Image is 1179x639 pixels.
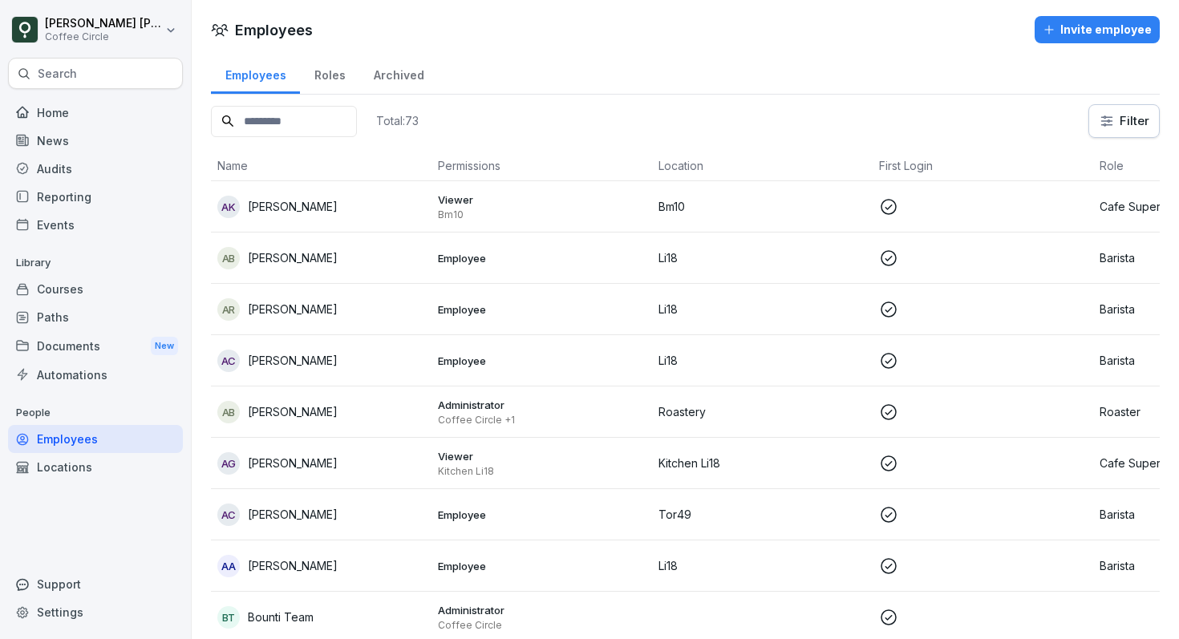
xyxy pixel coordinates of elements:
[248,352,338,369] p: [PERSON_NAME]
[658,352,866,369] p: Li18
[658,249,866,266] p: Li18
[438,302,646,317] p: Employee
[8,598,183,626] a: Settings
[151,337,178,355] div: New
[431,151,652,181] th: Permissions
[438,559,646,573] p: Employee
[8,303,183,331] a: Paths
[38,66,77,82] p: Search
[438,603,646,617] p: Administrator
[8,361,183,389] a: Automations
[8,155,183,183] a: Audits
[248,557,338,574] p: [PERSON_NAME]
[217,350,240,372] div: AC
[438,208,646,221] p: Bm10
[248,609,314,625] p: Bounti Team
[359,53,438,94] a: Archived
[45,31,162,42] p: Coffee Circle
[873,151,1093,181] th: First Login
[438,465,646,478] p: Kitchen Li18
[217,298,240,321] div: AR
[438,251,646,265] p: Employee
[1089,105,1159,137] button: Filter
[658,506,866,523] p: Tor49
[248,198,338,215] p: [PERSON_NAME]
[217,401,240,423] div: AB
[658,403,866,420] p: Roastery
[300,53,359,94] a: Roles
[658,557,866,574] p: Li18
[1043,21,1152,38] div: Invite employee
[217,555,240,577] div: AA
[8,425,183,453] a: Employees
[8,250,183,276] p: Library
[235,19,313,41] h1: Employees
[658,455,866,471] p: Kitchen Li18
[8,453,183,481] a: Locations
[248,455,338,471] p: [PERSON_NAME]
[8,211,183,239] a: Events
[438,192,646,207] p: Viewer
[217,504,240,526] div: AC
[652,151,873,181] th: Location
[45,17,162,30] p: [PERSON_NAME] [PERSON_NAME]
[1035,16,1160,43] button: Invite employee
[248,506,338,523] p: [PERSON_NAME]
[438,508,646,522] p: Employee
[8,400,183,426] p: People
[211,151,431,181] th: Name
[217,606,240,629] div: BT
[376,113,419,128] p: Total: 73
[8,99,183,127] a: Home
[438,414,646,427] p: Coffee Circle +1
[8,331,183,361] a: DocumentsNew
[8,183,183,211] a: Reporting
[438,354,646,368] p: Employee
[658,301,866,317] p: Li18
[211,53,300,94] a: Employees
[217,196,240,218] div: AK
[438,619,646,632] p: Coffee Circle
[658,198,866,215] p: Bm10
[438,398,646,412] p: Administrator
[217,452,240,475] div: AG
[217,247,240,269] div: AB
[248,301,338,317] p: [PERSON_NAME]
[248,403,338,420] p: [PERSON_NAME]
[8,275,183,303] a: Courses
[8,127,183,155] a: News
[8,570,183,598] div: Support
[248,249,338,266] p: [PERSON_NAME]
[8,331,183,361] div: Documents
[1099,113,1149,129] div: Filter
[438,449,646,463] p: Viewer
